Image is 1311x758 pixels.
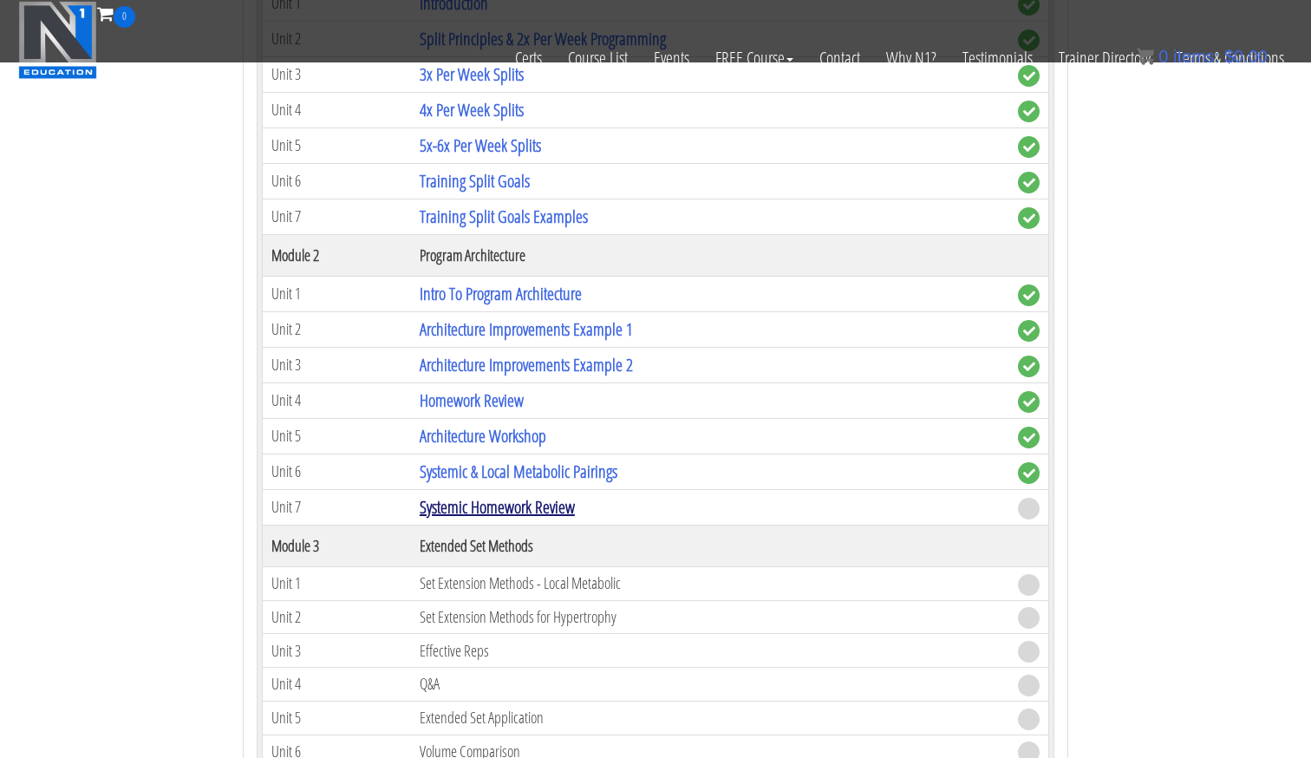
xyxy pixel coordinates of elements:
a: 0 items: $0.00 [1137,47,1268,66]
td: Q&A [411,668,1009,702]
span: items: [1173,47,1219,66]
td: Unit 1 [263,566,411,600]
span: complete [1018,462,1040,484]
a: Intro To Program Architecture [420,282,582,305]
span: complete [1018,172,1040,193]
td: Unit 5 [263,127,411,163]
td: Unit 2 [263,600,411,634]
a: Terms & Conditions [1164,28,1297,88]
td: Unit 6 [263,163,411,199]
td: Set Extension Methods for Hypertrophy [411,600,1009,634]
a: Certs [502,28,555,88]
img: n1-education [18,1,97,79]
a: Systemic Homework Review [420,495,575,519]
td: Unit 4 [263,92,411,127]
span: $ [1224,47,1234,66]
td: Unit 3 [263,634,411,668]
bdi: 0.00 [1224,47,1268,66]
a: Training Split Goals [420,169,530,193]
a: Homework Review [420,389,524,412]
img: icon11.png [1137,48,1154,65]
a: Architecture Workshop [420,424,546,448]
td: Unit 5 [263,701,411,735]
a: Contact [806,28,873,88]
span: complete [1018,320,1040,342]
a: FREE Course [702,28,806,88]
a: Training Split Goals Examples [420,205,588,228]
a: 0 [97,2,135,25]
a: Testimonials [949,28,1046,88]
span: complete [1018,101,1040,122]
td: Unit 7 [263,199,411,234]
a: Why N1? [873,28,949,88]
span: complete [1018,391,1040,413]
td: Unit 5 [263,418,411,454]
span: complete [1018,284,1040,306]
a: Systemic & Local Metabolic Pairings [420,460,617,483]
td: Unit 2 [263,311,411,347]
th: Extended Set Methods [411,525,1009,566]
td: Unit 7 [263,489,411,525]
td: Extended Set Application [411,701,1009,735]
a: Events [641,28,702,88]
a: Trainer Directory [1046,28,1164,88]
span: 0 [114,6,135,28]
a: 5x-6x Per Week Splits [420,134,541,157]
td: Unit 6 [263,454,411,489]
span: 0 [1158,47,1168,66]
td: Unit 4 [263,668,411,702]
td: Set Extension Methods - Local Metabolic [411,566,1009,600]
td: Unit 4 [263,382,411,418]
span: complete [1018,136,1040,158]
span: complete [1018,356,1040,377]
span: complete [1018,427,1040,448]
th: Module 3 [263,525,411,566]
td: Effective Reps [411,634,1009,668]
td: Unit 3 [263,347,411,382]
a: Course List [555,28,641,88]
a: Architecture Improvements Example 2 [420,353,633,376]
a: 4x Per Week Splits [420,98,524,121]
th: Module 2 [263,234,411,276]
span: complete [1018,207,1040,229]
td: Unit 1 [263,276,411,311]
a: Architecture Improvements Example 1 [420,317,633,341]
th: Program Architecture [411,234,1009,276]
